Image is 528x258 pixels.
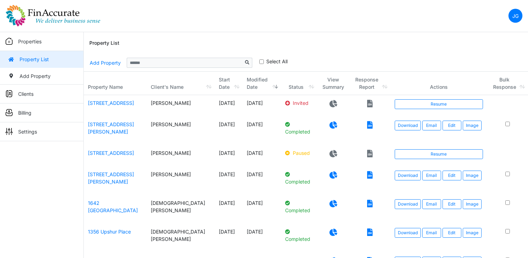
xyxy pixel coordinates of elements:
[443,228,461,238] a: Edit
[463,171,482,180] button: Image
[147,224,215,252] td: [DEMOGRAPHIC_DATA][PERSON_NAME]
[18,90,34,98] p: Clients
[487,72,528,95] th: Bulk Response: activate to sort column ascending
[215,145,243,166] td: [DATE]
[6,5,101,27] img: spp logo
[6,109,13,116] img: sidemenu_billing.png
[18,128,37,135] p: Settings
[422,171,441,180] button: Email
[215,72,243,95] th: Start Date: activate to sort column ascending
[508,9,522,23] a: JG
[18,38,42,45] p: Properties
[266,58,288,65] label: Select All
[147,116,215,145] td: [PERSON_NAME]
[443,199,461,209] a: Edit
[317,72,350,95] th: View Summary
[6,90,13,97] img: sidemenu_client.png
[422,228,441,238] button: Email
[391,72,488,95] th: Actions
[285,121,313,135] p: Completed
[6,128,13,135] img: sidemenu_settings.png
[88,100,134,106] a: [STREET_ADDRESS]
[281,72,317,95] th: Status: activate to sort column ascending
[395,228,421,238] a: Download
[215,116,243,145] td: [DATE]
[285,171,313,185] p: Completed
[147,145,215,166] td: [PERSON_NAME]
[395,149,483,159] a: Resume
[89,40,119,46] h6: Property List
[147,72,215,95] th: Client's Name: activate to sort column ascending
[88,150,134,156] a: [STREET_ADDRESS]
[215,224,243,252] td: [DATE]
[395,99,483,109] a: Resume
[215,195,243,224] td: [DATE]
[422,121,441,130] button: Email
[395,171,421,180] a: Download
[443,171,461,180] a: Edit
[147,166,215,195] td: [PERSON_NAME]
[285,149,313,157] p: Paused
[285,199,313,214] p: Completed
[88,171,134,185] a: [STREET_ADDRESS][PERSON_NAME]
[88,200,138,213] a: 1642 [GEOGRAPHIC_DATA]
[243,95,281,116] td: [DATE]
[243,145,281,166] td: [DATE]
[463,121,482,130] button: Image
[285,228,313,243] p: Completed
[215,95,243,116] td: [DATE]
[422,199,441,209] button: Email
[89,57,121,69] a: Add Property
[285,99,313,107] p: Invited
[243,72,281,95] th: Modified Date: activate to sort column ascending
[88,121,134,135] a: [STREET_ADDRESS][PERSON_NAME]
[243,166,281,195] td: [DATE]
[6,38,13,45] img: sidemenu_properties.png
[443,121,461,130] a: Edit
[88,229,131,235] a: 1356 Upshur Place
[350,72,391,95] th: Response Report: activate to sort column ascending
[127,58,243,67] input: Sizing example input
[18,109,31,116] p: Billing
[395,121,421,130] a: Download
[243,116,281,145] td: [DATE]
[463,199,482,209] button: Image
[84,72,147,95] th: Property Name: activate to sort column ascending
[243,195,281,224] td: [DATE]
[147,95,215,116] td: [PERSON_NAME]
[215,166,243,195] td: [DATE]
[463,228,482,238] button: Image
[243,224,281,252] td: [DATE]
[395,199,421,209] a: Download
[147,195,215,224] td: [DEMOGRAPHIC_DATA][PERSON_NAME]
[512,12,519,20] p: JG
